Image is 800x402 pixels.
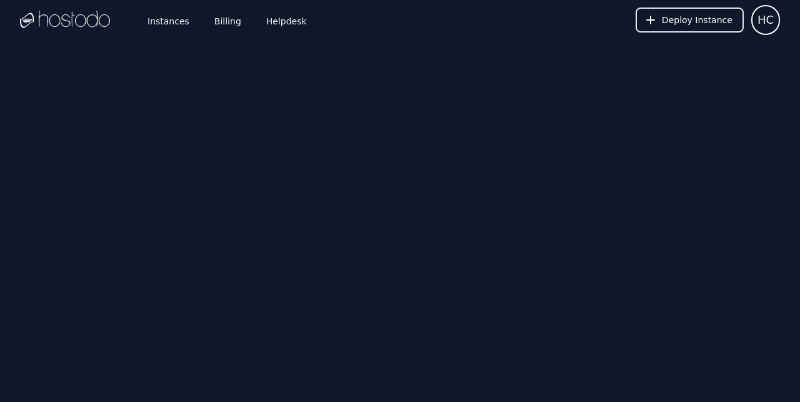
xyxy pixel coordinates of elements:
[751,5,780,35] button: User menu
[757,11,774,29] span: HC
[20,11,110,29] img: Logo
[636,8,744,33] button: Deploy Instance
[662,14,732,26] span: Deploy Instance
